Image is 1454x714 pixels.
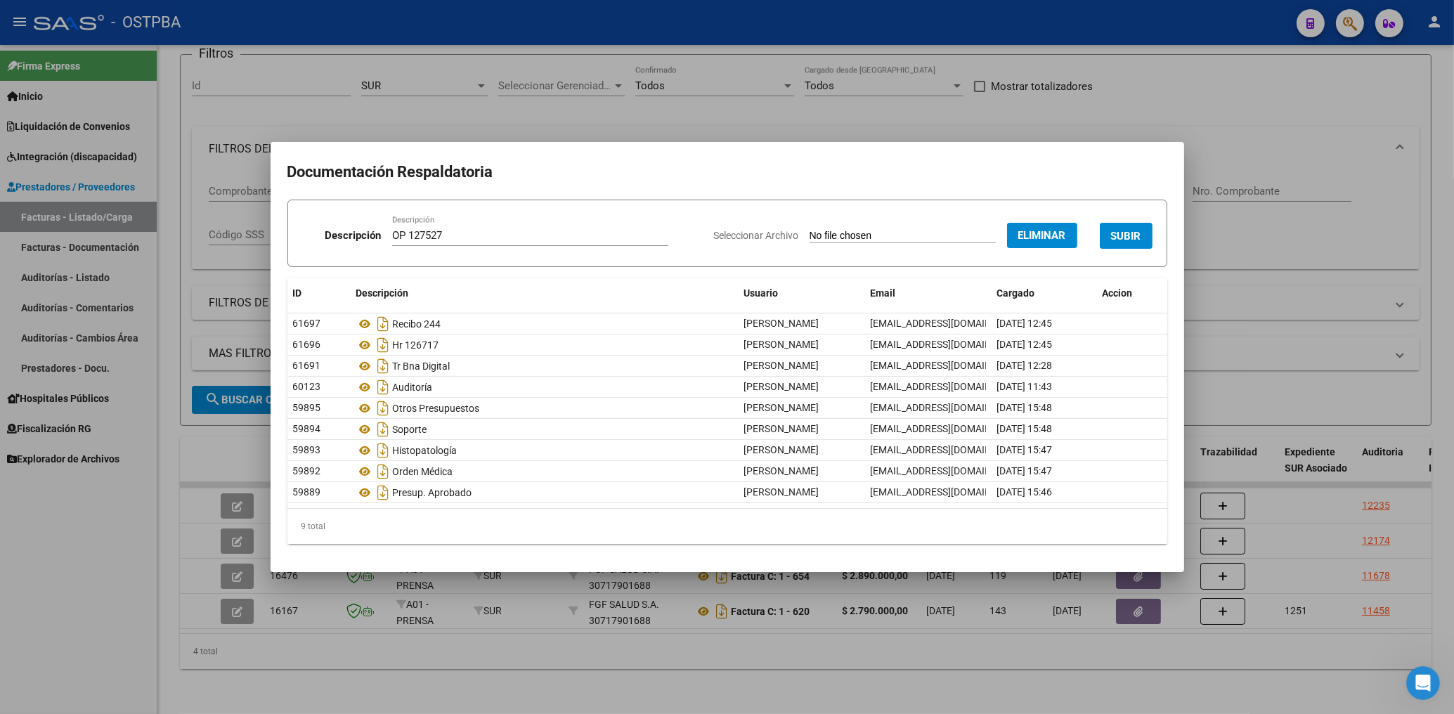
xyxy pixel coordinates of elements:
div: Recibo 244 [356,313,733,335]
span: [PERSON_NAME] [744,402,819,413]
iframe: Intercom live chat [1406,666,1440,700]
span: 59893 [293,444,321,455]
i: Descargar documento [375,313,393,335]
datatable-header-cell: Descripción [351,278,739,309]
div: Hr 126717 [356,334,733,356]
span: Usuario [744,287,779,299]
span: 61697 [293,318,321,329]
i: Descargar documento [375,397,393,420]
span: [PERSON_NAME] [744,339,819,350]
span: [DATE] 15:48 [997,402,1053,413]
span: Seleccionar Archivo [714,230,799,241]
div: Otros Presupuestos [356,397,733,420]
span: [EMAIL_ADDRESS][DOMAIN_NAME] [871,381,1027,392]
i: Descargar documento [375,481,393,504]
span: 61696 [293,339,321,350]
span: [EMAIL_ADDRESS][DOMAIN_NAME] [871,318,1027,329]
span: SUBIR [1111,230,1141,242]
datatable-header-cell: Accion [1097,278,1167,309]
i: Descargar documento [375,334,393,356]
span: [DATE] 15:46 [997,486,1053,498]
i: Descargar documento [375,376,393,398]
span: [PERSON_NAME] [744,318,819,329]
span: 59894 [293,423,321,434]
p: Descripción [325,228,381,244]
span: [EMAIL_ADDRESS][DOMAIN_NAME] [871,465,1027,476]
div: Tr Bna Digital [356,355,733,377]
span: [DATE] 15:48 [997,423,1053,434]
span: [EMAIL_ADDRESS][DOMAIN_NAME] [871,339,1027,350]
span: [DATE] 15:47 [997,465,1053,476]
span: [DATE] 12:45 [997,318,1053,329]
div: Presup. Aprobado [356,481,733,504]
div: 9 total [287,509,1167,544]
div: Orden Médica [356,460,733,483]
span: [DATE] 11:43 [997,381,1053,392]
span: Descripción [356,287,409,299]
datatable-header-cell: Cargado [992,278,1097,309]
i: Descargar documento [375,460,393,483]
span: [EMAIL_ADDRESS][DOMAIN_NAME] [871,423,1027,434]
span: 59889 [293,486,321,498]
span: [DATE] 12:28 [997,360,1053,371]
span: [DATE] 12:45 [997,339,1053,350]
span: Email [871,287,896,299]
span: [PERSON_NAME] [744,381,819,392]
datatable-header-cell: Usuario [739,278,865,309]
span: [PERSON_NAME] [744,486,819,498]
span: ID [293,287,302,299]
span: [PERSON_NAME] [744,360,819,371]
button: SUBIR [1100,223,1153,249]
div: Soporte [356,418,733,441]
div: Auditoría [356,376,733,398]
span: 61691 [293,360,321,371]
button: Eliminar [1007,223,1077,248]
i: Descargar documento [375,355,393,377]
i: Descargar documento [375,439,393,462]
datatable-header-cell: Email [865,278,992,309]
span: [EMAIL_ADDRESS][DOMAIN_NAME] [871,486,1027,498]
div: Histopatología [356,439,733,462]
span: 60123 [293,381,321,392]
span: [PERSON_NAME] [744,444,819,455]
i: Descargar documento [375,418,393,441]
span: [DATE] 15:47 [997,444,1053,455]
span: Eliminar [1018,229,1066,242]
span: [PERSON_NAME] [744,423,819,434]
h2: Documentación Respaldatoria [287,159,1167,186]
span: [EMAIL_ADDRESS][DOMAIN_NAME] [871,402,1027,413]
span: [EMAIL_ADDRESS][DOMAIN_NAME] [871,360,1027,371]
span: 59892 [293,465,321,476]
span: [EMAIL_ADDRESS][DOMAIN_NAME] [871,444,1027,455]
datatable-header-cell: ID [287,278,351,309]
span: Cargado [997,287,1035,299]
span: 59895 [293,402,321,413]
span: [PERSON_NAME] [744,465,819,476]
span: Accion [1103,287,1133,299]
